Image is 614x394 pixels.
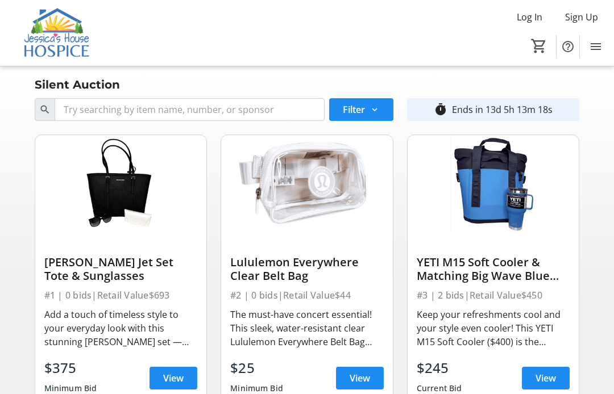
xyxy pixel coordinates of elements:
[565,10,598,24] span: Sign Up
[35,135,207,232] img: Michael Kors Jet Set Tote & Sunglasses
[417,255,570,283] div: YETI M15 Soft Cooler & Matching Big Wave Blue Rambler Tumbler
[7,5,108,61] img: Jessica's House Hospice's Logo
[417,308,570,349] div: Keep your refreshments cool and your style even cooler! This YETI M15 Soft Cooler ($400) is the p...
[329,98,393,121] button: Filter
[350,371,370,385] span: View
[343,103,365,116] span: Filter
[221,135,393,232] img: Lululemon Everywhere Clear Belt Bag
[230,287,384,303] div: #2 | 0 bids | Retail Value $44
[55,98,325,121] input: Try searching by item name, number, or sponsor
[522,367,570,389] a: View
[163,371,184,385] span: View
[230,255,384,283] div: Lululemon Everywhere Clear Belt Bag
[508,8,551,26] button: Log In
[536,371,556,385] span: View
[452,103,553,116] div: Ends in 13d 5h 13m 18s
[529,36,549,56] button: Cart
[557,35,579,58] button: Help
[336,367,384,389] a: View
[28,76,127,94] div: Silent Auction
[584,35,607,58] button: Menu
[44,308,198,349] div: Add a touch of timeless style to your everyday look with this stunning [PERSON_NAME] set — the pe...
[417,287,570,303] div: #3 | 2 bids | Retail Value $450
[44,255,198,283] div: [PERSON_NAME] Jet Set Tote & Sunglasses
[408,135,579,232] img: YETI M15 Soft Cooler & Matching Big Wave Blue Rambler Tumbler
[44,287,198,303] div: #1 | 0 bids | Retail Value $693
[556,8,607,26] button: Sign Up
[44,358,97,378] div: $375
[417,358,462,378] div: $245
[434,103,447,116] mat-icon: timer_outline
[150,367,197,389] a: View
[230,358,283,378] div: $25
[517,10,542,24] span: Log In
[230,308,384,349] div: The must-have concert essential! This sleek, water-resistant clear Lululemon Everywhere Belt Bag ...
